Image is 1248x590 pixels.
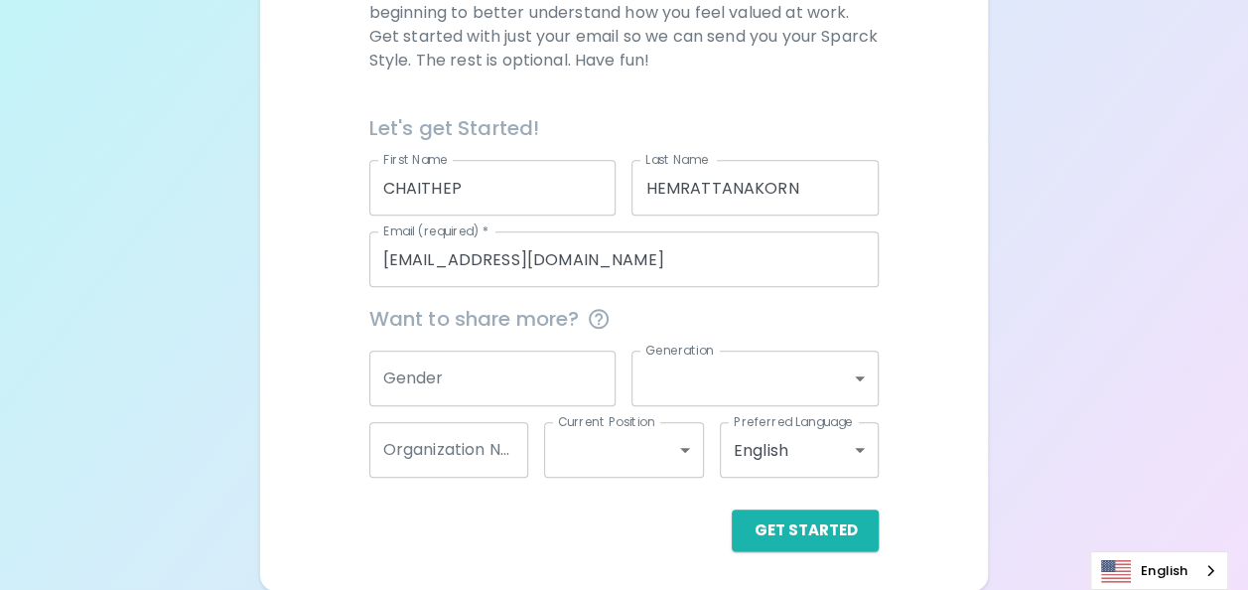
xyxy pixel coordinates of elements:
[734,413,853,430] label: Preferred Language
[369,112,880,144] h6: Let's get Started!
[645,151,708,168] label: Last Name
[369,303,880,335] span: Want to share more?
[732,510,879,551] button: Get Started
[1090,551,1228,590] aside: Language selected: English
[383,151,448,168] label: First Name
[1091,552,1227,589] a: English
[383,222,488,239] label: Email (required)
[720,422,880,478] div: English
[1090,551,1228,590] div: Language
[645,342,714,359] label: Generation
[558,413,654,430] label: Current Position
[587,307,611,331] svg: This information is completely confidential and only used for aggregated appreciation studies at ...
